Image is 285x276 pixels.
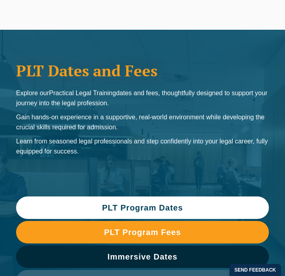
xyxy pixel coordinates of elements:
p: Learn from seasoned legal professionals and step confidently into your legal career, fully equipp... [16,136,269,156]
h1: PLT Dates and Fees [16,62,269,80]
p: Gain hands-on experience in a supportive, real-world environment while developing the crucial ski... [16,112,269,132]
a: PLT Program Dates [16,196,269,219]
span: Practical Legal Training [49,90,116,96]
p: Explore our dates and fees, thoughtfully designed to support your journey into the legal profession. [16,88,269,108]
a: PLT Program Fees [16,221,269,243]
span: PLT Program Dates [102,204,183,212]
span: Immersive Dates [107,253,178,261]
span: PLT Program Fees [104,228,181,236]
a: Immersive Dates [16,245,269,268]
